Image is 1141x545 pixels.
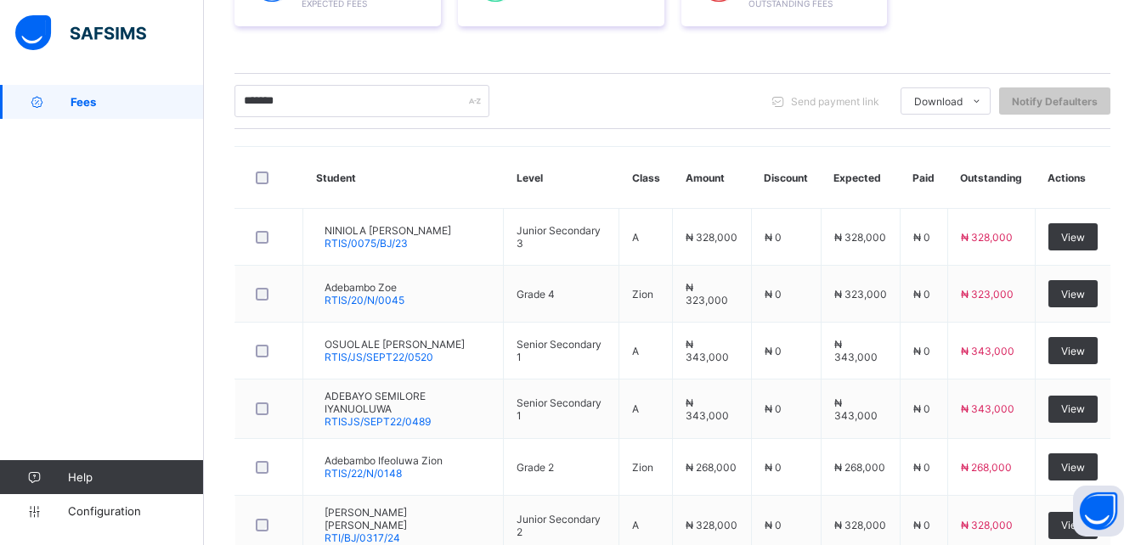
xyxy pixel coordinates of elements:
span: ₦ 328,000 [686,231,737,244]
span: A [632,345,639,357]
th: Amount [673,147,752,209]
span: Junior Secondary 3 [517,224,601,250]
span: Notify Defaulters [1012,95,1098,108]
img: safsims [15,15,146,51]
span: ₦ 268,000 [834,461,885,474]
span: ₦ 328,000 [961,231,1013,244]
span: Download [914,95,963,108]
th: Actions [1035,147,1110,209]
span: RTIS/22/N/0148 [325,467,402,480]
span: ₦ 0 [765,461,782,474]
button: Open asap [1073,486,1124,537]
th: Level [504,147,619,209]
span: A [632,519,639,531]
span: ₦ 0 [913,345,930,357]
span: A [632,231,639,244]
span: ₦ 0 [765,519,782,531]
span: Zion [632,288,653,301]
th: Expected [821,147,900,209]
span: ₦ 0 [913,402,930,415]
span: A [632,402,639,415]
span: ₦ 328,000 [834,231,886,244]
span: ₦ 343,000 [961,402,1014,415]
span: ₦ 323,000 [961,288,1014,301]
span: ₦ 0 [765,345,782,357]
span: ₦ 328,000 [961,519,1013,531]
span: ₦ 268,000 [961,461,1012,474]
span: View [1061,231,1085,244]
span: Zion [632,461,653,474]
span: ₦ 0 [765,402,782,415]
span: Grade 4 [517,288,555,301]
span: ₦ 0 [913,231,930,244]
span: View [1061,461,1085,474]
span: RTISJS/SEPT22/0489 [325,415,431,428]
span: NINIOLA [PERSON_NAME] [325,224,451,237]
span: ₦ 323,000 [686,281,728,306]
span: View [1061,519,1085,531]
span: View [1061,288,1085,301]
span: ₦ 343,000 [686,396,729,422]
th: Discount [751,147,821,209]
th: Paid [900,147,947,209]
span: Senior Secondary 1 [517,338,602,363]
span: Senior Secondary 1 [517,396,602,422]
th: Student [303,147,504,209]
span: Adebambo Zoe [325,281,404,294]
span: ₦ 343,000 [686,338,729,363]
span: Send payment link [791,95,879,108]
span: ₦ 328,000 [834,519,886,531]
span: ₦ 0 [765,231,782,244]
span: View [1061,345,1085,357]
th: Outstanding [947,147,1035,209]
span: RTIS/JS/SEPT22/0520 [325,351,433,363]
span: ₦ 328,000 [686,519,737,531]
span: ADEBAYO SEMILORE IYANUOLUWA [325,390,490,415]
span: ₦ 0 [913,519,930,531]
span: RTI/BJ/0317/24 [325,531,400,544]
span: Grade 2 [517,461,554,474]
span: Junior Secondary 2 [517,513,601,538]
span: Fees [71,95,204,109]
span: ₦ 0 [913,461,930,474]
span: ₦ 343,000 [834,338,878,363]
span: ₦ 0 [765,288,782,301]
span: [PERSON_NAME] [PERSON_NAME] [325,506,490,531]
span: ₦ 323,000 [834,288,887,301]
span: ₦ 268,000 [686,461,737,474]
span: ₦ 343,000 [834,396,878,422]
span: Adebambo Ifeoluwa Zion [325,454,443,467]
span: ₦ 0 [913,288,930,301]
span: Configuration [68,504,203,518]
span: OSUOLALE [PERSON_NAME] [325,338,465,351]
span: View [1061,402,1085,415]
span: Help [68,470,203,484]
th: Class [619,147,673,209]
span: RTIS/20/N/0045 [325,294,404,306]
span: ₦ 343,000 [961,345,1014,357]
span: RTIS/0075/BJ/23 [325,237,408,250]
